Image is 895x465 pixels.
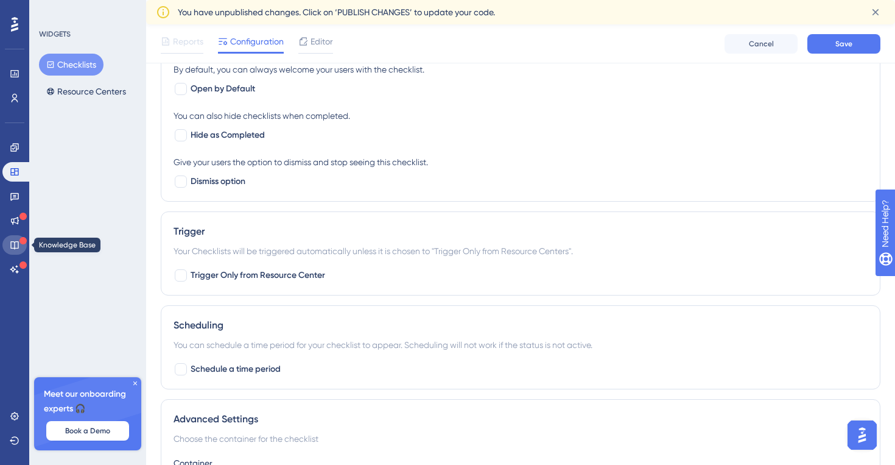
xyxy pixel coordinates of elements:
[39,80,133,102] button: Resource Centers
[174,431,868,446] div: Choose the container for the checklist
[65,426,110,436] span: Book a Demo
[191,174,245,189] span: Dismiss option
[39,29,71,39] div: WIDGETS
[178,5,495,20] span: You have unpublished changes. Click on ‘PUBLISH CHANGES’ to update your code.
[174,244,868,258] div: Your Checklists will be triggered automatically unless it is chosen to "Trigger Only from Resourc...
[191,268,325,283] span: Trigger Only from Resource Center
[46,421,129,441] button: Book a Demo
[749,39,774,49] span: Cancel
[191,82,255,96] span: Open by Default
[191,362,281,377] span: Schedule a time period
[835,39,852,49] span: Save
[807,34,880,54] button: Save
[311,34,333,49] span: Editor
[725,34,798,54] button: Cancel
[29,3,76,18] span: Need Help?
[174,62,868,77] div: By default, you can always welcome your users with the checklist.
[174,224,868,239] div: Trigger
[174,318,868,333] div: Scheduling
[39,54,104,76] button: Checklists
[844,417,880,453] iframe: UserGuiding AI Assistant Launcher
[44,387,132,416] span: Meet our onboarding experts 🎧
[174,108,868,123] div: You can also hide checklists when completed.
[191,128,265,143] span: Hide as Completed
[174,412,868,427] div: Advanced Settings
[174,338,868,352] div: You can schedule a time period for your checklist to appear. Scheduling will not work if the stat...
[173,34,203,49] span: Reports
[230,34,284,49] span: Configuration
[174,155,868,169] div: Give your users the option to dismiss and stop seeing this checklist.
